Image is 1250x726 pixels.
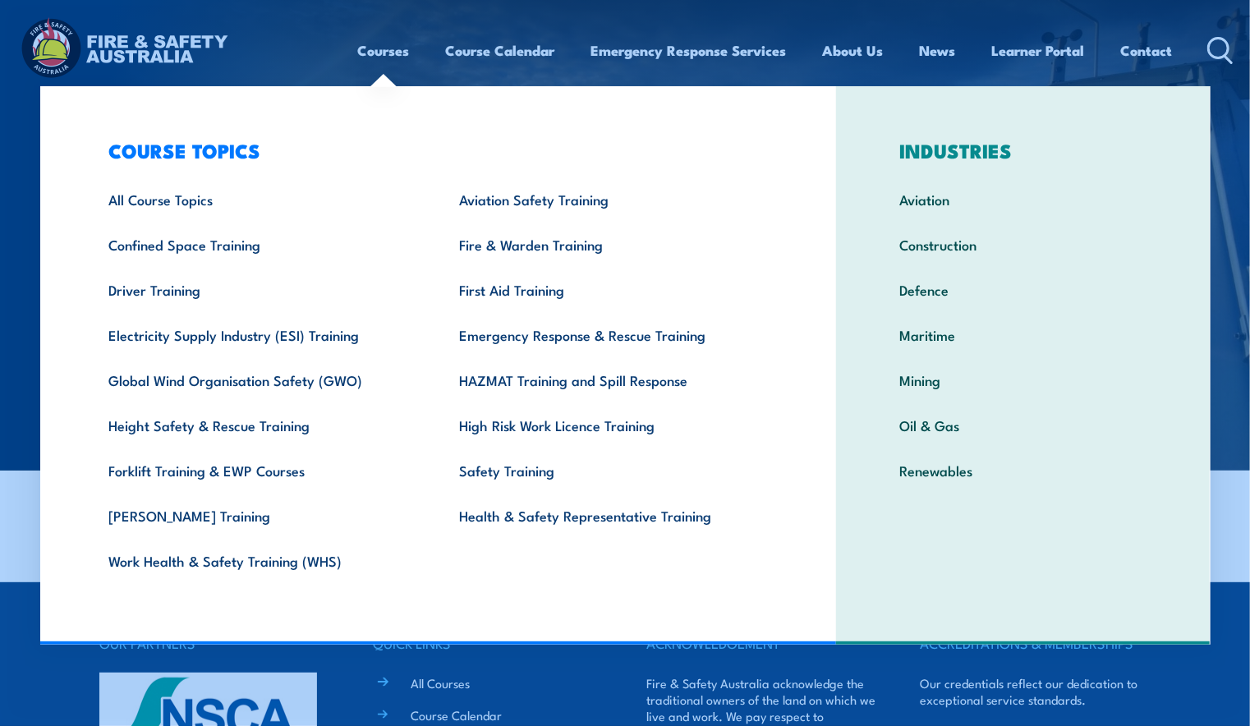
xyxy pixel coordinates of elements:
a: Emergency Response Services [591,29,787,72]
a: Learner Portal [992,29,1085,72]
a: Aviation [874,177,1172,222]
a: Course Calendar [446,29,555,72]
a: Height Safety & Rescue Training [84,402,434,448]
p: Our credentials reflect our dedication to exceptional service standards. [921,675,1151,708]
a: About Us [823,29,884,72]
a: News [920,29,956,72]
a: Course Calendar [411,706,502,724]
a: Oil & Gas [874,402,1172,448]
a: Contact [1121,29,1173,72]
a: Confined Space Training [84,222,434,267]
a: Courses [358,29,410,72]
a: Aviation Safety Training [434,177,784,222]
a: Work Health & Safety Training (WHS) [84,538,434,583]
a: Maritime [874,312,1172,357]
a: All Course Topics [84,177,434,222]
a: High Risk Work Licence Training [434,402,784,448]
a: All Courses [411,674,470,692]
a: Electricity Supply Industry (ESI) Training [84,312,434,357]
h3: COURSE TOPICS [84,139,785,162]
a: Health & Safety Representative Training [434,493,784,538]
a: Fire & Warden Training [434,222,784,267]
a: HAZMAT Training and Spill Response [434,357,784,402]
a: Safety Training [434,448,784,493]
a: Mining [874,357,1172,402]
a: Defence [874,267,1172,312]
a: Renewables [874,448,1172,493]
a: Driver Training [84,267,434,312]
a: Forklift Training & EWP Courses [84,448,434,493]
h3: INDUSTRIES [874,139,1172,162]
a: [PERSON_NAME] Training [84,493,434,538]
a: Global Wind Organisation Safety (GWO) [84,357,434,402]
a: Construction [874,222,1172,267]
a: Emergency Response & Rescue Training [434,312,784,357]
a: First Aid Training [434,267,784,312]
